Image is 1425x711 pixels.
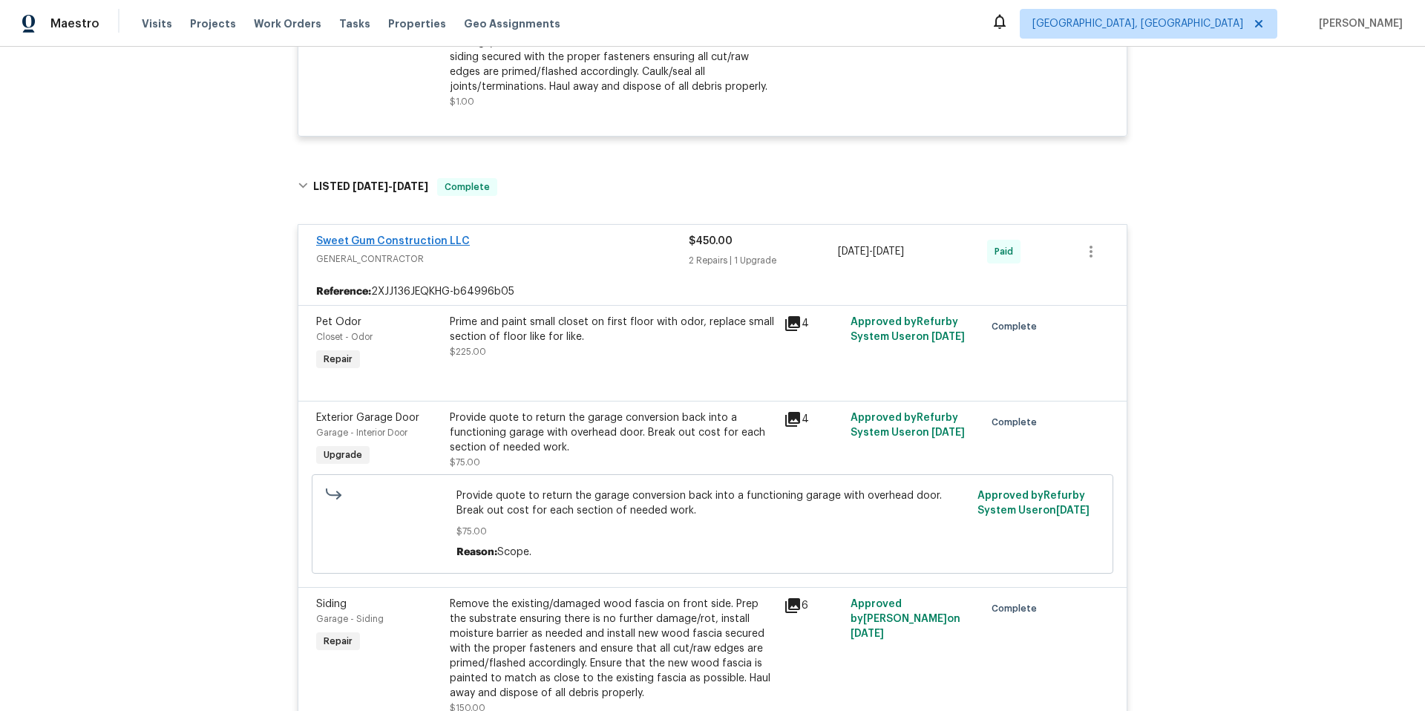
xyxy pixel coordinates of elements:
div: 4 [784,315,842,332]
span: Visits [142,16,172,31]
span: Repair [318,352,358,367]
span: $75.00 [450,458,480,467]
span: - [353,181,428,191]
span: Complete [992,415,1043,430]
span: Exterior Garage Door [316,413,419,423]
span: $75.00 [456,524,969,539]
span: Approved by Refurby System User on [851,317,965,342]
span: [DATE] [931,427,965,438]
span: [DATE] [1056,505,1090,516]
span: Garage - Interior Door [316,428,407,437]
span: Paid [995,244,1019,259]
span: [GEOGRAPHIC_DATA], [GEOGRAPHIC_DATA] [1032,16,1243,31]
div: 6 [784,597,842,615]
span: Provide quote to return the garage conversion back into a functioning garage with overhead door. ... [456,488,969,518]
h6: LISTED [313,178,428,196]
div: Prime and paint small closet on first floor with odor, replace small section of floor like for like. [450,315,775,344]
span: [DATE] [931,332,965,342]
span: Geo Assignments [464,16,560,31]
span: Tasks [339,19,370,29]
span: Closet - Odor [316,332,373,341]
span: $450.00 [689,236,733,246]
span: Upgrade [318,448,368,462]
b: Reference: [316,284,371,299]
span: Approved by Refurby System User on [977,491,1090,516]
span: [DATE] [838,246,869,257]
span: Garage - Siding [316,615,384,623]
span: Repair [318,634,358,649]
span: Approved by Refurby System User on [851,413,965,438]
span: $1.00 [450,97,474,106]
a: Sweet Gum Construction LLC [316,236,470,246]
span: Complete [992,601,1043,616]
span: GENERAL_CONTRACTOR [316,252,689,266]
span: Reason: [456,547,497,557]
span: Complete [992,319,1043,334]
span: Pet Odor [316,317,361,327]
span: Scope. [497,547,531,557]
div: 4 [784,410,842,428]
span: Complete [439,180,496,194]
div: Provide quote to return the garage conversion back into a functioning garage with overhead door. ... [450,410,775,455]
span: Work Orders [254,16,321,31]
span: $225.00 [450,347,486,356]
span: [DATE] [851,629,884,639]
span: Approved by [PERSON_NAME] on [851,599,960,639]
span: Maestro [50,16,99,31]
span: [DATE] [873,246,904,257]
div: 2XJJ136JEQKHG-b64996b05 [298,278,1127,305]
span: - [838,244,904,259]
div: Remove the existing/damaged wood fascia on front side. Prep the substrate ensuring there is no fu... [450,597,775,701]
span: Projects [190,16,236,31]
span: [PERSON_NAME] [1313,16,1403,31]
span: [DATE] [393,181,428,191]
span: [DATE] [353,181,388,191]
div: 2 Repairs | 1 Upgrade [689,253,838,268]
span: Properties [388,16,446,31]
div: LISTED [DATE]-[DATE]Complete [293,163,1132,211]
span: Siding [316,599,347,609]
